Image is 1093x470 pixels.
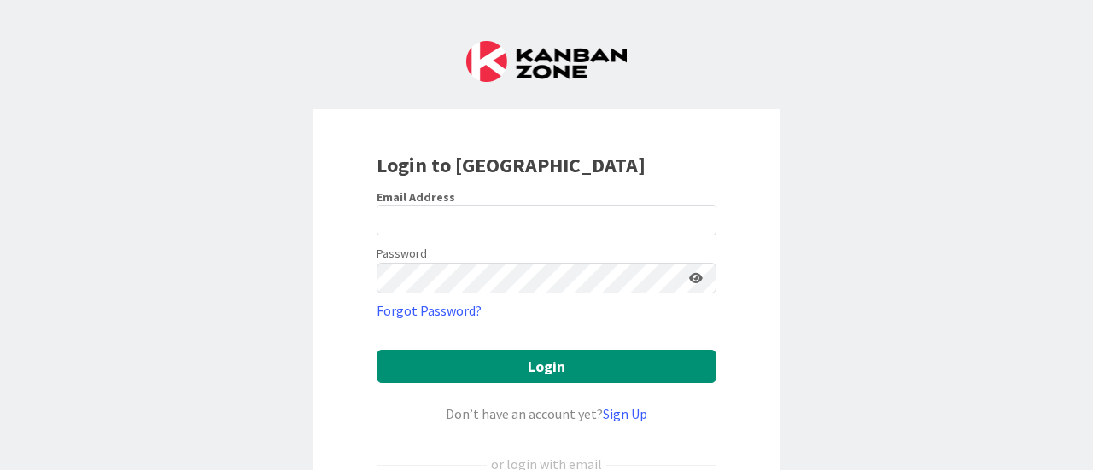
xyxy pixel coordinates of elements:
[603,405,647,422] a: Sign Up
[377,245,427,263] label: Password
[377,300,482,321] a: Forgot Password?
[377,189,455,205] label: Email Address
[466,41,627,82] img: Kanban Zone
[377,403,716,424] div: Don’t have an account yet?
[377,152,646,178] b: Login to [GEOGRAPHIC_DATA]
[377,350,716,383] button: Login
